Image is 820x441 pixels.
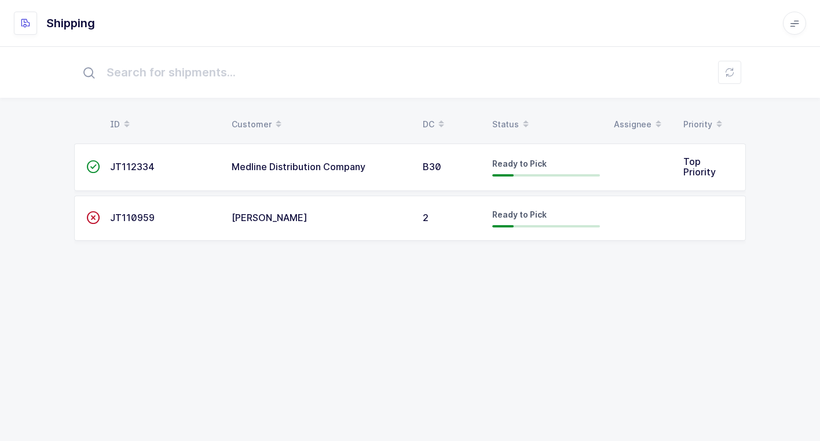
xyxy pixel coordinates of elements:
[232,115,409,134] div: Customer
[683,156,716,178] span: Top Priority
[423,212,429,223] span: 2
[614,115,669,134] div: Assignee
[46,14,95,32] h1: Shipping
[86,161,100,172] span: 
[492,210,547,219] span: Ready to Pick
[423,115,478,134] div: DC
[492,115,600,134] div: Status
[74,54,746,91] input: Search for shipments...
[683,115,739,134] div: Priority
[232,212,307,223] span: [PERSON_NAME]
[232,161,365,172] span: Medline Distribution Company
[110,115,218,134] div: ID
[110,161,155,172] span: JT112334
[492,159,547,168] span: Ready to Pick
[423,161,441,172] span: B30
[110,212,155,223] span: JT110959
[86,212,100,223] span: 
